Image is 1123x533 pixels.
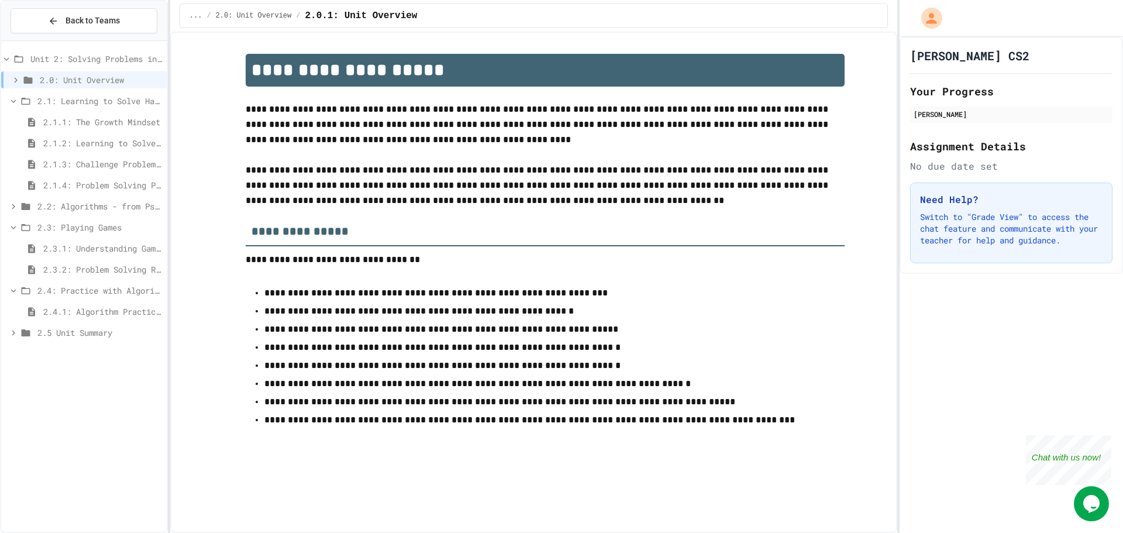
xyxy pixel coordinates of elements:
div: My Account [909,5,945,32]
span: 2.0: Unit Overview [40,74,162,86]
span: 2.1.2: Learning to Solve Hard Problems [43,137,162,149]
span: 2.2: Algorithms - from Pseudocode to Flowcharts [37,200,162,212]
h1: [PERSON_NAME] CS2 [910,47,1029,64]
iframe: chat widget [1074,486,1111,521]
h2: Assignment Details [910,138,1112,154]
span: 2.3.2: Problem Solving Reflection [43,263,162,276]
span: / [206,11,211,20]
div: No due date set [910,159,1112,173]
span: Back to Teams [66,15,120,27]
span: Unit 2: Solving Problems in Computer Science [30,53,162,65]
span: 2.5 Unit Summary [37,326,162,339]
button: Back to Teams [11,8,157,33]
span: 2.3.1: Understanding Games with Flowcharts [43,242,162,255]
span: 2.3: Playing Games [37,221,162,233]
span: 2.1.4: Problem Solving Practice [43,179,162,191]
div: [PERSON_NAME] [914,109,1109,119]
span: / [296,11,300,20]
span: 2.0: Unit Overview [216,11,292,20]
p: Switch to "Grade View" to access the chat feature and communicate with your teacher for help and ... [920,211,1103,246]
span: ... [190,11,202,20]
span: 2.1: Learning to Solve Hard Problems [37,95,162,107]
span: 2.0.1: Unit Overview [305,9,417,23]
span: 2.1.1: The Growth Mindset [43,116,162,128]
span: 2.1.3: Challenge Problem - The Bridge [43,158,162,170]
h2: Your Progress [910,83,1112,99]
h3: Need Help? [920,192,1103,207]
span: 2.4: Practice with Algorithms [37,284,162,297]
iframe: chat widget [1026,435,1111,485]
span: 2.4.1: Algorithm Practice Exercises [43,305,162,318]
